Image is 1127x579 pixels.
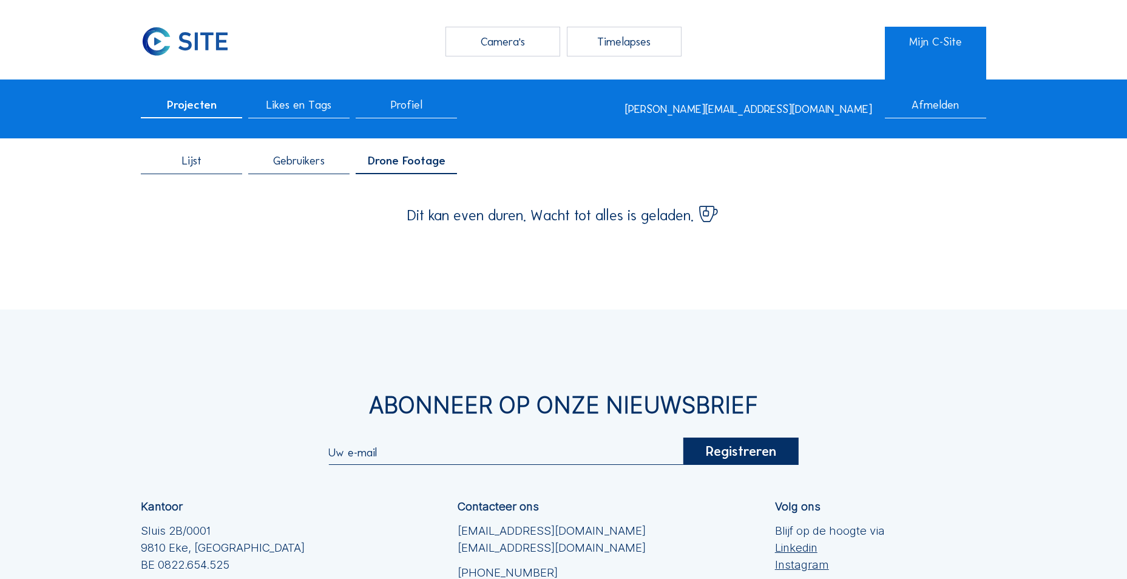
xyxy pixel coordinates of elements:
[141,27,242,56] a: C-SITE Logo
[141,523,305,574] div: Sluis 2B/0001 9810 Eke, [GEOGRAPHIC_DATA] BE 0822.654.525
[625,104,872,115] div: [PERSON_NAME][EMAIL_ADDRESS][DOMAIN_NAME]
[458,540,646,557] a: [EMAIL_ADDRESS][DOMAIN_NAME]
[445,27,560,56] div: Camera's
[775,557,885,574] a: Instagram
[141,501,183,512] div: Kantoor
[458,501,539,512] div: Contacteer ons
[391,100,422,111] span: Profiel
[775,540,885,557] a: Linkedin
[141,27,229,56] img: C-SITE Logo
[273,155,325,167] span: Gebruikers
[368,155,445,167] span: Drone Footage
[683,438,798,465] div: Registreren
[141,394,986,416] div: Abonneer op onze nieuwsbrief
[885,27,986,56] a: Mijn C-Site
[458,523,646,540] a: [EMAIL_ADDRESS][DOMAIN_NAME]
[775,523,885,574] div: Blijf op de hoogte via
[182,155,201,167] span: Lijst
[167,100,217,111] span: Projecten
[407,208,694,223] span: Dit kan even duren. Wacht tot alles is geladen.
[775,501,821,512] div: Volg ons
[328,445,683,459] input: Uw e-mail
[266,100,331,111] span: Likes en Tags
[567,27,682,56] div: Timelapses
[885,100,986,118] div: Afmelden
